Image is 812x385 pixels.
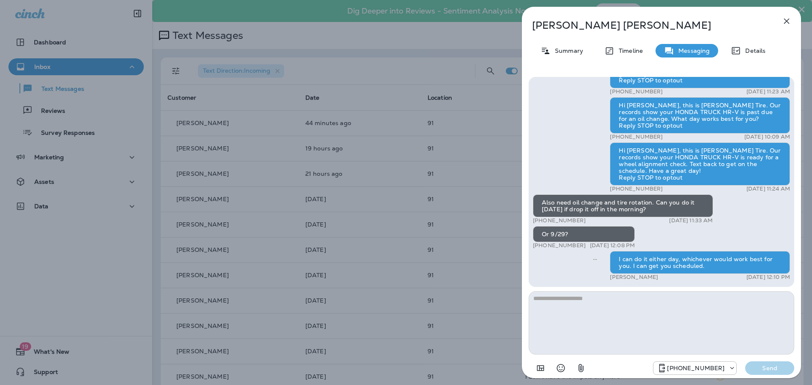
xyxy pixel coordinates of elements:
div: Hi [PERSON_NAME], this is [PERSON_NAME] Tire. Our records show your HONDA TRUCK HR-V is ready for... [610,142,790,186]
button: Select an emoji [552,360,569,377]
button: Add in a premade template [532,360,549,377]
p: Messaging [674,47,710,54]
p: [PERSON_NAME] [610,274,658,281]
p: [DATE] 11:24 AM [746,186,790,192]
p: Summary [551,47,583,54]
div: +1 (330) 521-2826 [653,363,736,373]
div: Hi [PERSON_NAME], this is [PERSON_NAME] Tire. Our records show your HONDA TRUCK HR-V is past due ... [610,97,790,134]
p: [PHONE_NUMBER] [610,134,663,140]
div: Or 9/29? [533,226,635,242]
p: [DATE] 11:23 AM [746,88,790,95]
p: Timeline [614,47,643,54]
p: [DATE] 10:09 AM [744,134,790,140]
p: [DATE] 12:10 PM [746,274,790,281]
p: [PHONE_NUMBER] [610,186,663,192]
p: [PHONE_NUMBER] [533,217,586,224]
p: [PHONE_NUMBER] [533,242,586,249]
p: Details [741,47,765,54]
div: Also need oil change and tire rotation. Can you do it [DATE] if drop it off in the morning? [533,194,713,217]
p: [DATE] 11:33 AM [669,217,713,224]
p: [PHONE_NUMBER] [667,365,724,371]
div: I can do it either day, whichever would work best for you. I can get you scheduled. [610,251,790,274]
p: [DATE] 12:08 PM [590,242,635,249]
p: [PERSON_NAME] [PERSON_NAME] [532,19,763,31]
p: [PHONE_NUMBER] [610,88,663,95]
span: Sent [593,255,597,262]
